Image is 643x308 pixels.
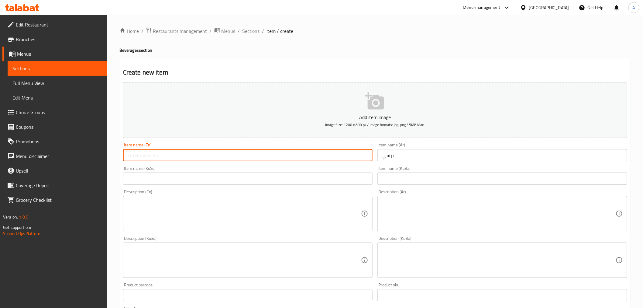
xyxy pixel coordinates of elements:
span: Menus [222,27,236,35]
li: / [238,27,240,35]
a: Sections [242,27,260,35]
span: Restaurants management [153,27,207,35]
span: 1.0.0 [19,213,28,221]
li: / [210,27,212,35]
span: Image Size: 1200 x 800 px / Image formats: jpg, png / 5MB Max. [325,121,425,128]
a: Coupons [2,120,107,134]
span: Menus [17,50,102,58]
span: Grocery Checklist [16,196,102,204]
a: Full Menu View [8,76,107,90]
span: Version: [3,213,18,221]
li: / [262,27,264,35]
a: Choice Groups [2,105,107,120]
span: Sections [12,65,102,72]
input: Please enter product sku [377,289,627,301]
a: Home [119,27,139,35]
a: Edit Restaurant [2,17,107,32]
button: Add item imageImage Size: 1200 x 800 px / Image formats: jpg, png / 5MB Max. [123,82,627,138]
span: Promotions [16,138,102,145]
input: Enter name KuSo [123,173,373,185]
div: [GEOGRAPHIC_DATA] [529,4,569,11]
div: Menu-management [463,4,500,11]
p: Add item image [132,114,618,121]
a: Menus [2,47,107,61]
input: Enter name En [123,149,373,161]
a: Menus [214,27,236,35]
a: Upsell [2,163,107,178]
span: Choice Groups [16,109,102,116]
span: Get support on: [3,223,31,231]
span: Edit Menu [12,94,102,101]
input: Enter name KuBa [377,173,627,185]
a: Promotions [2,134,107,149]
span: Upsell [16,167,102,174]
a: Support.OpsPlatform [3,229,42,237]
span: A [633,4,635,11]
a: Restaurants management [146,27,207,35]
h2: Create new item [123,68,627,77]
input: Please enter product barcode [123,289,373,301]
span: Coverage Report [16,182,102,189]
span: item / create [267,27,294,35]
a: Coverage Report [2,178,107,193]
a: Branches [2,32,107,47]
span: Menu disclaimer [16,152,102,160]
span: Coupons [16,123,102,131]
input: Enter name Ar [377,149,627,161]
span: Full Menu View [12,79,102,87]
li: / [141,27,143,35]
a: Sections [8,61,107,76]
span: Branches [16,36,102,43]
span: Edit Restaurant [16,21,102,28]
nav: breadcrumb [119,27,631,35]
a: Menu disclaimer [2,149,107,163]
h4: Beverages section [119,47,631,53]
a: Grocery Checklist [2,193,107,207]
a: Edit Menu [8,90,107,105]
